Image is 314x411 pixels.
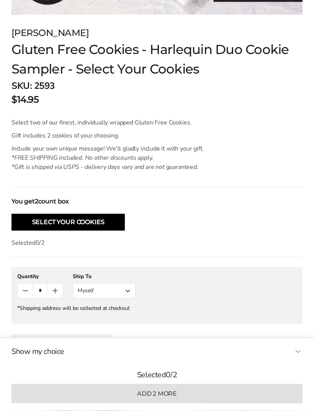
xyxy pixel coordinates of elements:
[35,198,38,205] span: 2
[36,239,39,247] span: 0
[11,369,303,381] p: Selected /
[73,273,136,280] div: Ship To
[11,154,153,162] em: *FREE SHIPPING included. No other discounts apply.
[11,384,303,403] button: Add 2 more
[34,80,55,92] span: 2593
[11,26,303,40] p: [PERSON_NAME]
[11,197,69,206] strong: You get count box
[48,284,63,298] button: Count plus
[11,118,221,128] p: Select two of our finest, individually wrapped Gluten Free Cookies.
[11,144,221,154] p: Include your own unique message! We'll gladly include it with your gift.
[11,163,198,172] em: *Gift is shipped via USPS - delivery days vary and are not guaranteed.
[11,80,32,92] strong: SKU:
[11,40,303,79] h1: Gluten Free Cookies - Harlequin Duo Cookie Sampler - Select Your Cookies
[166,370,170,380] span: 0
[11,214,125,231] button: Select Your Cookies
[6,382,79,405] iframe: Sign Up via Text for Offers
[11,93,39,107] p: $14.95
[18,284,33,298] button: Count minus
[173,370,177,380] span: 2
[17,305,297,312] div: *Shipping address will be collected at checkout
[11,346,303,357] button: Show my choice
[41,239,45,247] span: 2
[11,267,303,324] gfm-form: New recipient
[11,335,112,356] button: Add Another Recipient
[17,273,63,280] div: Quantity
[33,284,47,298] input: Quantity
[11,131,221,141] p: Gift includes 2 cookies of your choosing.
[73,283,136,299] button: Myself
[11,239,303,248] p: Selected /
